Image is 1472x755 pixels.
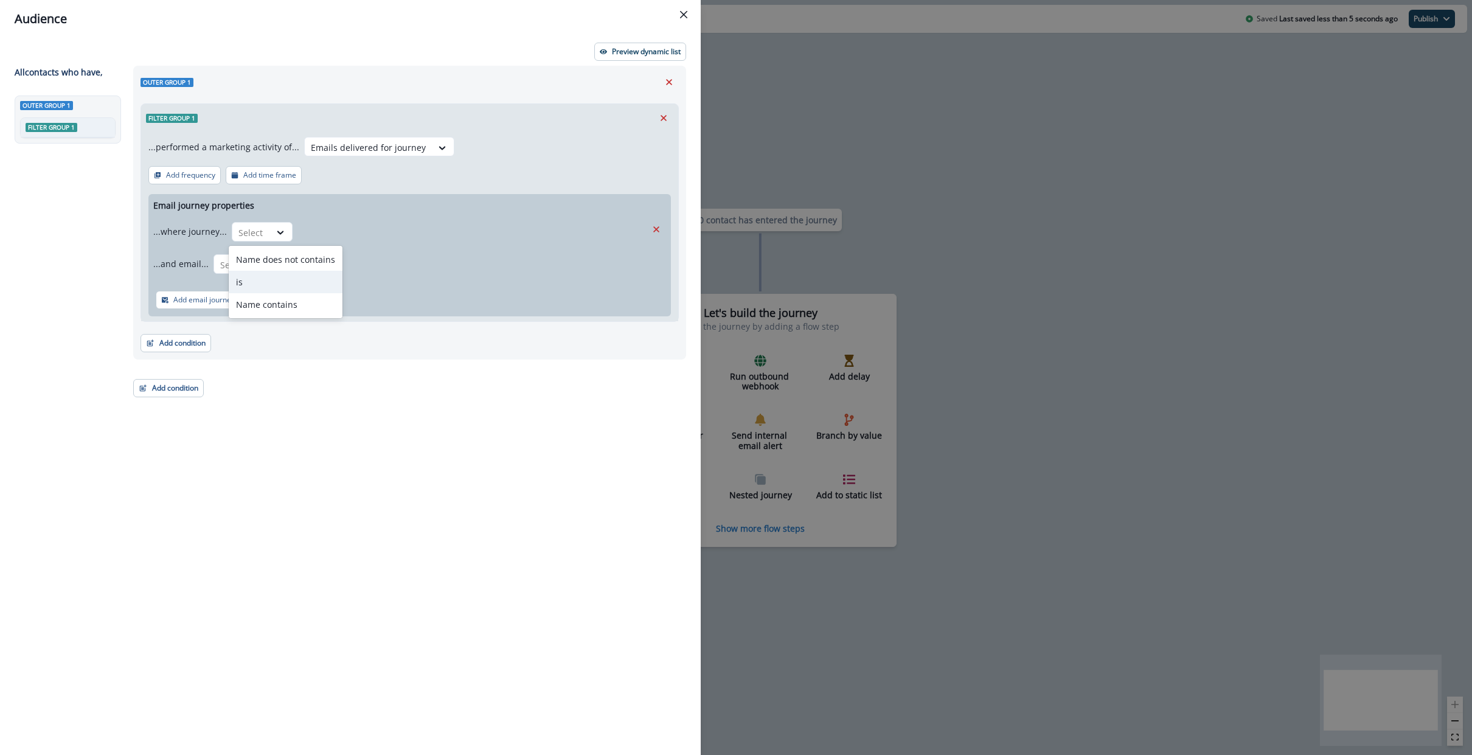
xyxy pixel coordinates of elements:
div: Audience [15,10,686,28]
div: is [229,271,342,293]
p: Add email journey property [173,296,266,304]
span: Outer group 1 [20,101,73,110]
p: Add frequency [166,171,215,179]
button: Remove [654,109,673,127]
button: Add frequency [148,166,221,184]
button: Preview dynamic list [594,43,686,61]
button: Add condition [141,334,211,352]
span: Filter group 1 [26,123,77,132]
p: Preview dynamic list [612,47,681,56]
button: Add condition [133,379,204,397]
button: Close [674,5,693,24]
button: Remove [659,73,679,91]
p: ...where journey... [153,225,227,238]
p: Add time frame [243,171,296,179]
div: Name contains [229,293,342,316]
p: ...and email... [153,257,209,270]
p: Email journey properties [153,199,254,212]
p: All contact s who have, [15,66,103,78]
button: Add email journey property [156,291,271,309]
button: Remove [647,220,666,238]
p: ...performed a marketing activity of... [148,141,299,153]
div: Name does not contains [229,248,342,271]
span: Filter group 1 [146,114,198,123]
button: Add time frame [226,166,302,184]
span: Outer group 1 [141,78,193,87]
